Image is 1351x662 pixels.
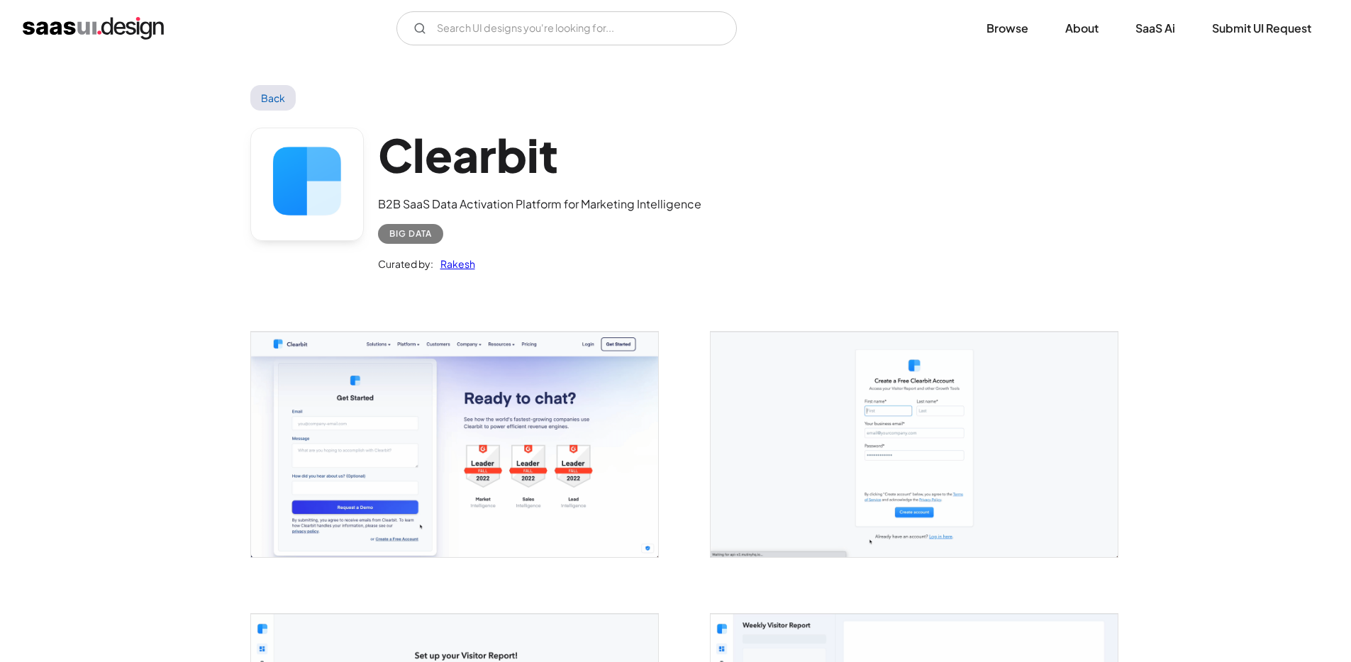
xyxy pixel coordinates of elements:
a: home [23,17,164,40]
img: 642417ed75222ad03b56f6ee_Clearbit%20Create%20Free%20Account.png [711,332,1118,556]
a: SaaS Ai [1118,13,1192,44]
div: Big Data [389,225,432,242]
a: Submit UI Request [1195,13,1328,44]
a: open lightbox [711,332,1118,556]
a: open lightbox [251,332,658,556]
a: Back [250,85,296,111]
h1: Clearbit [378,128,701,182]
a: About [1048,13,1116,44]
div: B2B SaaS Data Activation Platform for Marketing Intelligence [378,196,701,213]
a: Browse [969,13,1045,44]
input: Search UI designs you're looking for... [396,11,737,45]
img: 642417eeb999f313aae9725a_Clearbit%20Get%20Started.png [251,332,658,556]
a: Rakesh [433,255,475,272]
div: Curated by: [378,255,433,272]
form: Email Form [396,11,737,45]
